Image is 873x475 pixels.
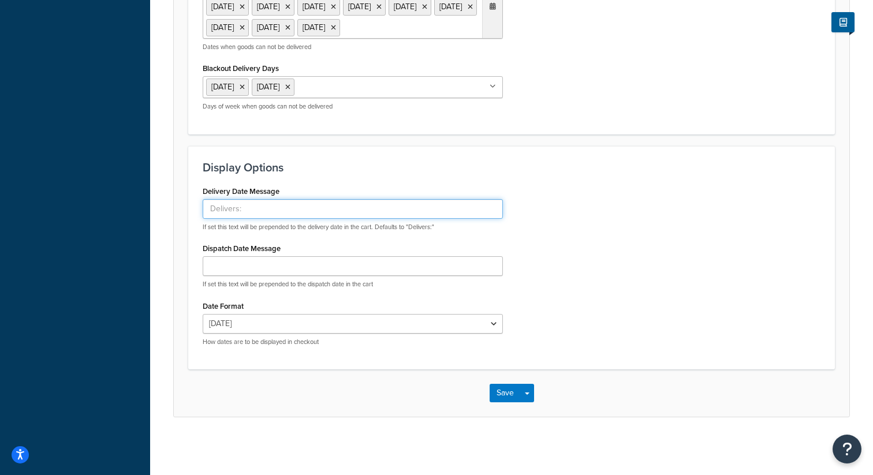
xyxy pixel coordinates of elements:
[831,12,855,32] button: Show Help Docs
[203,223,503,231] p: If set this text will be prepended to the delivery date in the cart. Defaults to "Delivers:"
[297,19,340,36] li: [DATE]
[203,280,503,289] p: If set this text will be prepended to the dispatch date in the cart
[257,81,279,93] span: [DATE]
[211,81,234,93] span: [DATE]
[203,302,244,311] label: Date Format
[203,102,503,111] p: Days of week when goods can not be delivered
[203,187,279,196] label: Delivery Date Message
[252,19,294,36] li: [DATE]
[203,338,503,346] p: How dates are to be displayed in checkout
[203,244,281,253] label: Dispatch Date Message
[203,43,503,51] p: Dates when goods can not be delivered
[203,161,820,174] h3: Display Options
[203,64,279,73] label: Blackout Delivery Days
[490,384,521,402] button: Save
[833,435,861,463] button: Open Resource Center
[203,199,503,219] input: Delivers:
[206,19,249,36] li: [DATE]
